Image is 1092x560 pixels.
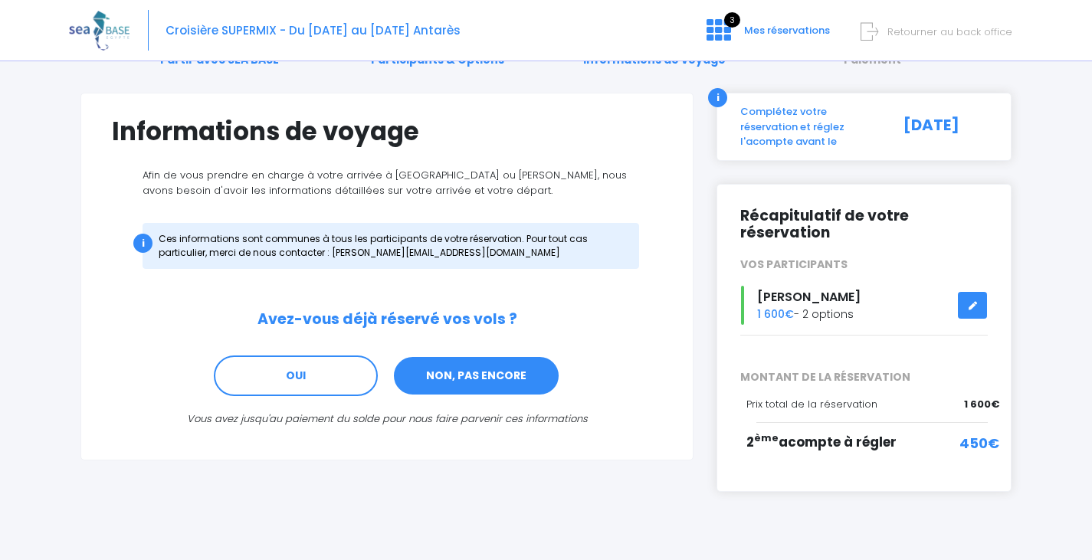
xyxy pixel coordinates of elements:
span: [PERSON_NAME] [757,288,861,306]
p: Afin de vous prendre en charge à votre arrivée à [GEOGRAPHIC_DATA] ou [PERSON_NAME], nous avons b... [112,168,662,198]
a: NON, PAS ENCORE [392,355,560,397]
div: VOS PARTICIPANTS [729,257,999,273]
a: OUI [214,355,378,397]
sup: ème [754,431,779,444]
span: 450€ [959,433,999,454]
span: Croisière SUPERMIX - Du [DATE] au [DATE] Antarès [166,22,461,38]
a: Retourner au back office [867,25,1012,39]
span: 3 [724,12,740,28]
span: 2 acompte à régler [746,433,897,451]
a: 3 Mes réservations [694,28,839,43]
h2: Récapitulatif de votre réservation [740,208,988,243]
div: - 2 options [729,286,999,325]
span: Retourner au back office [887,25,1012,39]
div: Complétez votre réservation et réglez l'acompte avant le [729,104,887,149]
div: i [708,88,727,107]
h1: Informations de voyage [112,116,662,146]
div: i [133,234,152,253]
div: [DATE] [887,104,999,149]
span: MONTANT DE LA RÉSERVATION [729,369,999,385]
span: Mes réservations [744,23,830,38]
span: Prix total de la réservation [746,397,877,411]
div: Ces informations sont communes à tous les participants de votre réservation. Pour tout cas partic... [143,223,639,269]
span: 1 600€ [964,397,999,412]
i: Vous avez jusqu'au paiement du solde pour nous faire parvenir ces informations [187,411,588,426]
h2: Avez-vous déjà réservé vos vols ? [112,311,662,329]
span: 1 600€ [757,306,794,322]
